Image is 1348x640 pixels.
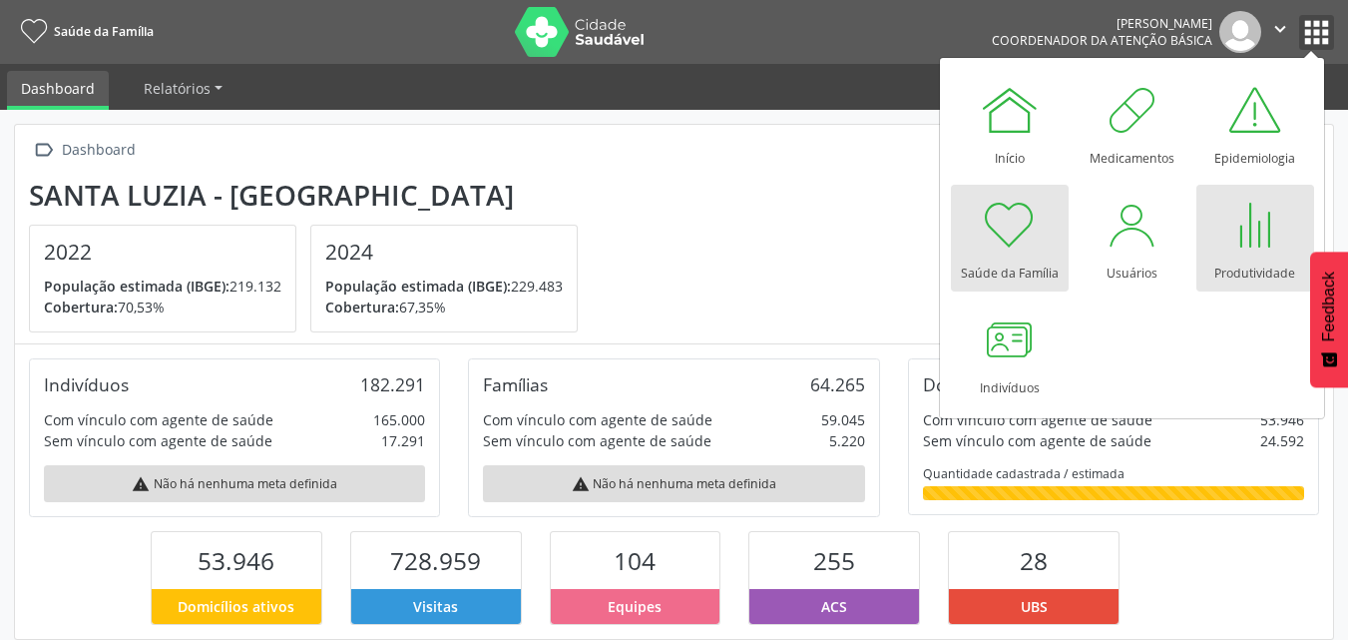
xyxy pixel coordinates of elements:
[132,475,150,493] i: warning
[1260,409,1304,430] div: 53.946
[572,475,590,493] i: warning
[1020,544,1048,577] span: 28
[483,430,711,451] div: Sem vínculo com agente de saúde
[483,409,712,430] div: Com vínculo com agente de saúde
[483,373,548,395] div: Famílias
[1269,18,1291,40] i: 
[44,276,281,297] p: 219.132
[44,297,281,318] p: 70,53%
[923,430,1151,451] div: Sem vínculo com agente de saúde
[1261,11,1299,53] button: 
[58,136,139,165] div: Dashboard
[829,430,865,451] div: 5.220
[44,430,272,451] div: Sem vínculo com agente de saúde
[813,544,855,577] span: 255
[44,277,229,296] span: População estimada (IBGE):
[44,373,129,395] div: Indivíduos
[44,465,425,502] div: Não há nenhuma meta definida
[992,15,1212,32] div: [PERSON_NAME]
[325,298,399,317] span: Cobertura:
[1320,272,1338,341] span: Feedback
[951,185,1069,292] a: Saúde da Família
[7,71,109,110] a: Dashboard
[14,15,154,48] a: Saúde da Família
[1219,11,1261,53] img: img
[178,596,294,617] span: Domicílios ativos
[951,70,1069,177] a: Início
[325,297,563,318] p: 67,35%
[923,465,1304,482] div: Quantidade cadastrada / estimada
[1299,15,1334,50] button: apps
[483,465,864,502] div: Não há nenhuma meta definida
[810,373,865,395] div: 64.265
[44,409,273,430] div: Com vínculo com agente de saúde
[29,136,58,165] i: 
[1074,70,1191,177] a: Medicamentos
[923,409,1152,430] div: Com vínculo com agente de saúde
[1310,252,1348,387] button: Feedback - Mostrar pesquisa
[413,596,458,617] span: Visitas
[29,136,139,165] a:  Dashboard
[325,276,563,297] p: 229.483
[821,409,865,430] div: 59.045
[608,596,662,617] span: Equipes
[360,373,425,395] div: 182.291
[390,544,481,577] span: 728.959
[923,373,1006,395] div: Domicílios
[325,277,511,296] span: População estimada (IBGE):
[325,240,563,265] h4: 2024
[1260,430,1304,451] div: 24.592
[44,240,281,265] h4: 2022
[130,71,236,106] a: Relatórios
[614,544,656,577] span: 104
[381,430,425,451] div: 17.291
[54,23,154,40] span: Saúde da Família
[44,298,118,317] span: Cobertura:
[198,544,274,577] span: 53.946
[29,179,592,212] div: Santa Luzia - [GEOGRAPHIC_DATA]
[1196,185,1314,292] a: Produtividade
[1196,70,1314,177] a: Epidemiologia
[992,32,1212,49] span: Coordenador da Atenção Básica
[144,79,211,98] span: Relatórios
[1074,185,1191,292] a: Usuários
[373,409,425,430] div: 165.000
[951,300,1069,406] a: Indivíduos
[1021,596,1048,617] span: UBS
[821,596,847,617] span: ACS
